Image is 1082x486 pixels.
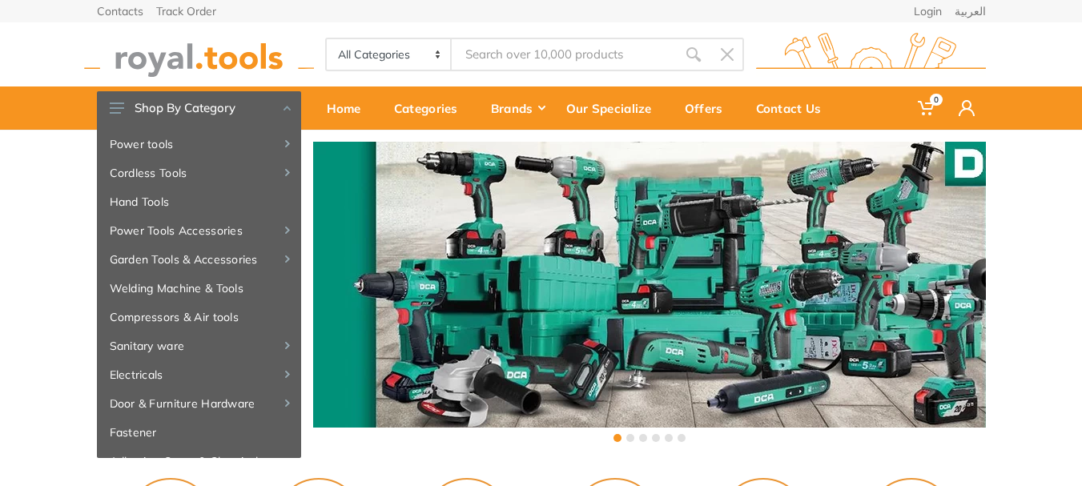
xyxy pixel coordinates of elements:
[383,91,480,125] div: Categories
[674,86,745,130] a: Offers
[97,187,301,216] a: Hand Tools
[97,274,301,303] a: Welding Machine & Tools
[97,245,301,274] a: Garden Tools & Accessories
[316,86,383,130] a: Home
[930,94,943,106] span: 0
[674,91,745,125] div: Offers
[97,303,301,331] a: Compressors & Air tools
[555,86,674,130] a: Our Specialize
[480,91,555,125] div: Brands
[914,6,942,17] a: Login
[97,389,301,418] a: Door & Furniture Hardware
[327,39,453,70] select: Category
[97,159,301,187] a: Cordless Tools
[452,38,676,71] input: Site search
[97,447,301,476] a: Adhesive, Spray & Chemical
[745,86,843,130] a: Contact Us
[97,130,301,159] a: Power tools
[97,91,301,125] button: Shop By Category
[756,33,986,77] img: royal.tools Logo
[97,216,301,245] a: Power Tools Accessories
[745,91,843,125] div: Contact Us
[316,91,383,125] div: Home
[907,86,947,130] a: 0
[97,418,301,447] a: Fastener
[84,33,314,77] img: royal.tools Logo
[156,6,216,17] a: Track Order
[555,91,674,125] div: Our Specialize
[955,6,986,17] a: العربية
[97,360,301,389] a: Electricals
[383,86,480,130] a: Categories
[97,6,143,17] a: Contacts
[97,331,301,360] a: Sanitary ware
